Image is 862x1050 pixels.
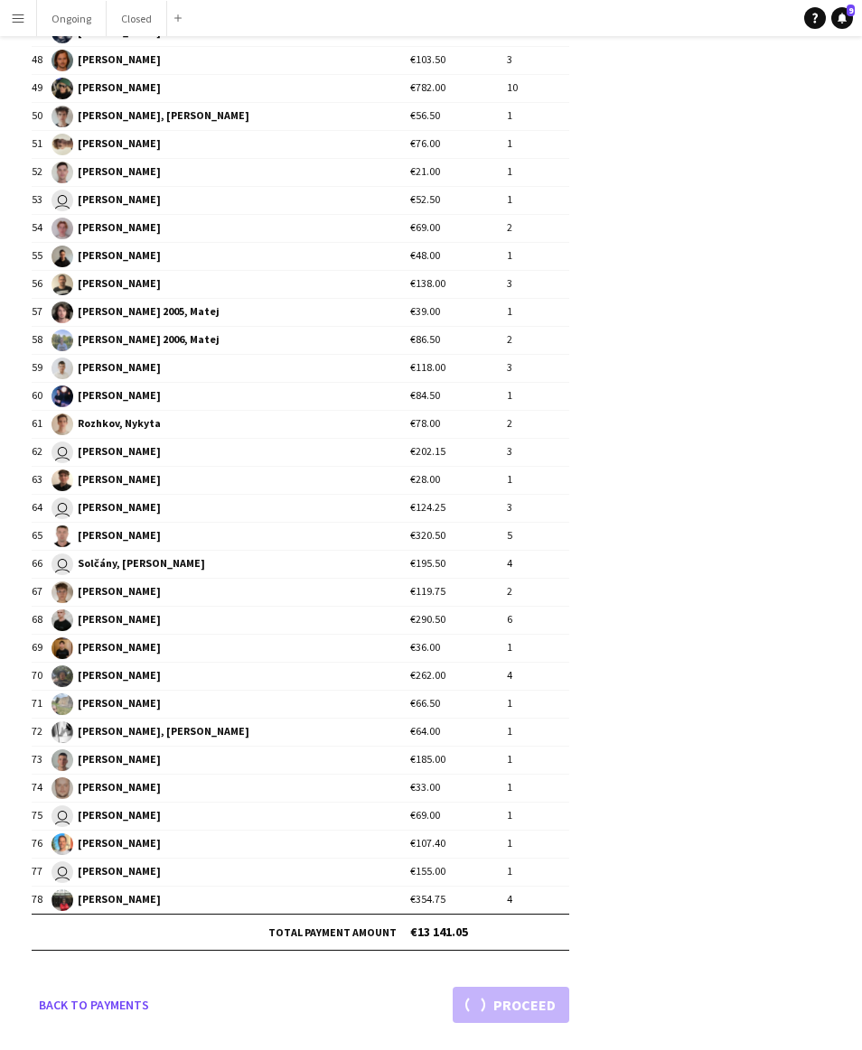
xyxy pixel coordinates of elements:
td: 75 [32,802,52,830]
td: 6 [507,606,569,634]
span: [PERSON_NAME] [52,78,410,99]
td: 3 [507,494,569,522]
td: 54 [32,214,52,242]
td: 1 [507,690,569,718]
td: 50 [32,102,52,130]
td: 2 [507,410,569,438]
td: 55 [32,242,52,270]
td: €86.50 [410,326,507,354]
td: €195.50 [410,550,507,578]
td: 1 [507,382,569,410]
td: €782.00 [410,74,507,102]
td: €155.00 [410,858,507,886]
td: 57 [32,298,52,326]
td: 64 [32,494,52,522]
td: 1 [507,158,569,186]
span: Solčány, [PERSON_NAME] [52,553,410,575]
td: 1 [507,130,569,158]
span: [PERSON_NAME] [52,749,410,771]
span: 9 [847,5,855,16]
td: 51 [32,130,52,158]
a: 9 [831,7,853,29]
span: [PERSON_NAME] [52,441,410,463]
td: 4 [507,550,569,578]
td: 3 [507,438,569,466]
span: [PERSON_NAME] [52,637,410,659]
span: [PERSON_NAME] [52,665,410,687]
span: [PERSON_NAME] 2006, Matej [52,330,410,351]
td: €124.25 [410,494,507,522]
td: €103.50 [410,46,507,74]
td: 59 [32,354,52,382]
span: [PERSON_NAME] [52,805,410,827]
td: €290.50 [410,606,507,634]
td: 3 [507,270,569,298]
td: 2 [507,214,569,242]
td: €138.00 [410,270,507,298]
span: [PERSON_NAME] [52,358,410,379]
td: €262.00 [410,662,507,690]
span: [PERSON_NAME] [52,861,410,883]
td: 1 [507,242,569,270]
td: 78 [32,886,52,914]
td: €185.00 [410,746,507,774]
button: Ongoing [37,1,107,36]
td: €33.00 [410,774,507,802]
td: 1 [507,186,569,214]
td: €320.50 [410,522,507,550]
td: €13 141.05 [410,914,569,950]
button: Closed [107,1,167,36]
td: 66 [32,550,52,578]
span: [PERSON_NAME] [52,469,410,491]
td: €78.00 [410,410,507,438]
td: €202.15 [410,438,507,466]
td: 77 [32,858,52,886]
td: Total payment amount [32,914,410,950]
td: 53 [32,186,52,214]
td: 1 [507,858,569,886]
td: 58 [32,326,52,354]
span: [PERSON_NAME] [52,497,410,519]
td: €48.00 [410,242,507,270]
td: 3 [507,46,569,74]
td: €28.00 [410,466,507,494]
span: [PERSON_NAME], [PERSON_NAME] [52,721,410,743]
td: 62 [32,438,52,466]
td: 76 [32,830,52,858]
a: Back to payments [32,987,156,1023]
td: 2 [507,578,569,606]
td: €118.00 [410,354,507,382]
td: 3 [507,354,569,382]
span: [PERSON_NAME] [52,162,410,183]
td: 4 [507,886,569,914]
td: 10 [507,74,569,102]
td: €76.00 [410,130,507,158]
td: 69 [32,634,52,662]
span: [PERSON_NAME] [52,218,410,239]
span: [PERSON_NAME] [52,777,410,799]
span: [PERSON_NAME], [PERSON_NAME] [52,106,410,127]
span: [PERSON_NAME] [52,386,410,407]
td: 1 [507,102,569,130]
td: 71 [32,690,52,718]
td: €84.50 [410,382,507,410]
td: €354.75 [410,886,507,914]
span: [PERSON_NAME] [52,246,410,267]
span: [PERSON_NAME] [52,833,410,855]
td: 1 [507,802,569,830]
td: 5 [507,522,569,550]
td: €39.00 [410,298,507,326]
td: 63 [32,466,52,494]
td: €21.00 [410,158,507,186]
td: 1 [507,718,569,746]
td: 73 [32,746,52,774]
td: €36.00 [410,634,507,662]
td: 1 [507,634,569,662]
span: [PERSON_NAME] [52,134,410,155]
span: [PERSON_NAME] [52,525,410,547]
td: 49 [32,74,52,102]
td: 68 [32,606,52,634]
td: €69.00 [410,214,507,242]
td: €52.50 [410,186,507,214]
span: [PERSON_NAME] [52,609,410,631]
